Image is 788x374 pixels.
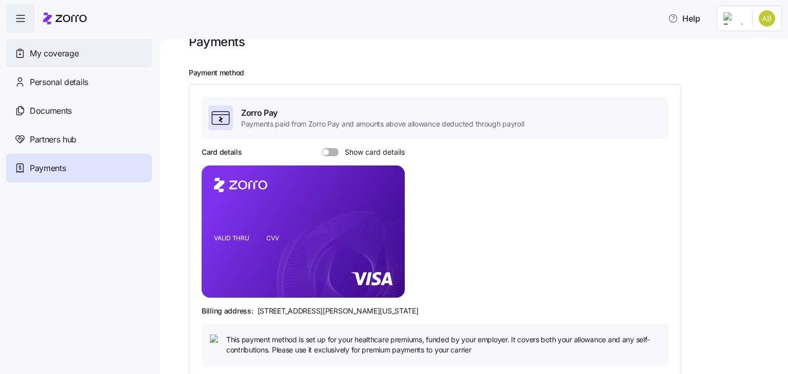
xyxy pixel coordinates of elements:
a: Payments [6,154,152,182]
a: Documents [6,96,152,125]
span: Payments [30,162,66,175]
span: Documents [30,105,72,117]
a: Partners hub [6,125,152,154]
h1: Payments [189,34,245,50]
span: My coverage [30,47,78,60]
span: Billing address: [202,306,253,316]
img: 050c4ccdf623eaef15c684faeabac3d6 [759,10,775,27]
img: Employer logo [723,12,744,25]
span: Payments paid from Zorro Pay and amounts above allowance deducted through payroll [241,119,524,129]
span: Personal details [30,76,88,89]
span: Zorro Pay [241,107,524,119]
span: [STREET_ADDRESS][PERSON_NAME][US_STATE] [258,306,419,316]
h3: Card details [202,147,242,157]
tspan: CVV [266,234,279,242]
h2: Payment method [189,68,774,78]
span: Partners hub [30,133,76,146]
span: Show card details [339,148,405,156]
img: icon bulb [210,335,222,347]
tspan: VALID THRU [214,234,249,242]
a: My coverage [6,39,152,68]
button: Help [660,8,708,29]
span: This payment method is set up for your healthcare premiums, funded by your employer. It covers bo... [226,335,660,356]
a: Personal details [6,68,152,96]
span: Help [668,12,700,25]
